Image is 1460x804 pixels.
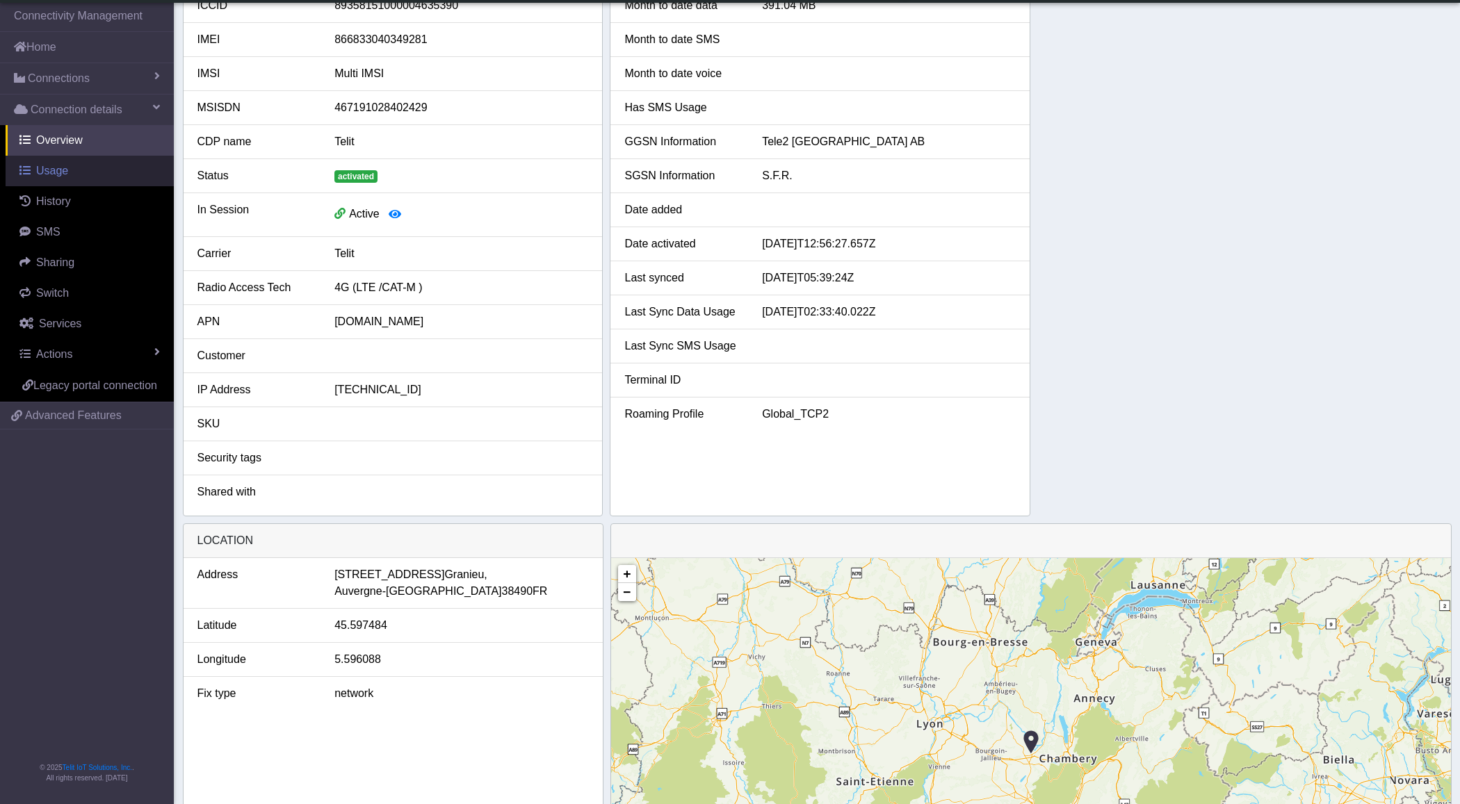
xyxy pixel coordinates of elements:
[533,583,547,600] span: FR
[614,202,752,218] div: Date added
[334,170,378,183] span: activated
[324,31,599,48] div: 866833040349281
[36,256,74,268] span: Sharing
[28,70,90,87] span: Connections
[187,279,325,296] div: Radio Access Tech
[6,278,174,309] a: Switch
[614,167,752,184] div: SGSN Information
[618,583,636,601] a: Zoom out
[752,133,1026,150] div: Tele2 [GEOGRAPHIC_DATA] AB
[614,236,752,252] div: Date activated
[187,416,325,432] div: SKU
[618,565,636,583] a: Zoom in
[614,372,752,388] div: Terminal ID
[63,764,132,771] a: Telit IoT Solutions, Inc.
[752,236,1026,252] div: [DATE]T12:56:27.657Z
[614,270,752,286] div: Last synced
[187,313,325,330] div: APN
[6,156,174,186] a: Usage
[614,304,752,320] div: Last Sync Data Usage
[33,379,157,391] span: Legacy portal connection
[36,287,69,299] span: Switch
[39,318,81,329] span: Services
[187,484,325,500] div: Shared with
[187,617,325,634] div: Latitude
[324,133,599,150] div: Telit
[187,245,325,262] div: Carrier
[614,406,752,422] div: Roaming Profile
[324,382,599,398] div: [TECHNICAL_ID]
[334,583,501,600] span: Auvergne-[GEOGRAPHIC_DATA]
[187,202,325,228] div: In Session
[187,450,325,466] div: Security tags
[187,685,325,702] div: Fix type
[36,195,71,207] span: History
[6,339,174,370] a: Actions
[36,348,72,360] span: Actions
[324,617,599,634] div: 45.597484
[324,65,599,82] div: Multi IMSI
[324,245,599,262] div: Telit
[187,133,325,150] div: CDP name
[324,685,599,702] div: network
[334,566,444,583] span: [STREET_ADDRESS]
[187,167,325,184] div: Status
[187,651,325,668] div: Longitude
[36,165,68,177] span: Usage
[752,167,1026,184] div: S.F.R.
[752,406,1026,422] div: Global_TCP2
[502,583,533,600] span: 38490
[187,566,325,600] div: Address
[752,304,1026,320] div: [DATE]T02:33:40.022Z
[36,226,60,238] span: SMS
[6,217,174,247] a: SMS
[324,99,599,116] div: 467191028402429
[614,338,752,354] div: Last Sync SMS Usage
[187,382,325,398] div: IP Address
[349,208,380,220] span: Active
[324,313,599,330] div: [DOMAIN_NAME]
[6,186,174,217] a: History
[380,202,410,228] button: View session details
[6,309,174,339] a: Services
[36,134,83,146] span: Overview
[324,651,599,668] div: 5.596088
[614,133,752,150] div: GGSN Information
[6,247,174,278] a: Sharing
[324,279,599,296] div: 4G (LTE /CAT-M )
[614,31,752,48] div: Month to date SMS
[31,101,122,118] span: Connection details
[6,125,174,156] a: Overview
[752,270,1026,286] div: [DATE]T05:39:24Z
[614,99,752,116] div: Has SMS Usage
[184,524,603,558] div: LOCATION
[187,65,325,82] div: IMSI
[187,31,325,48] div: IMEI
[614,65,752,82] div: Month to date voice
[444,566,487,583] span: Granieu,
[187,99,325,116] div: MSISDN
[25,407,122,424] span: Advanced Features
[187,347,325,364] div: Customer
